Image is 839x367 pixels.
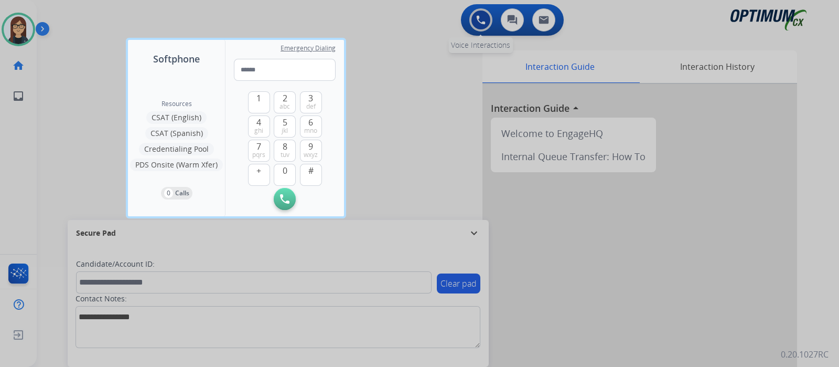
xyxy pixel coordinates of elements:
[256,116,261,129] span: 4
[308,164,314,177] span: #
[274,164,296,186] button: 0
[254,127,263,135] span: ghi
[164,188,173,198] p: 0
[300,164,322,186] button: #
[304,127,317,135] span: mno
[161,187,192,200] button: 0Calls
[256,140,261,153] span: 7
[248,116,270,138] button: 4ghi
[256,164,261,177] span: +
[283,140,287,153] span: 8
[308,92,313,104] span: 3
[248,164,270,186] button: +
[153,51,200,66] span: Softphone
[139,143,214,155] button: Credentialing Pool
[248,91,270,113] button: 1
[274,91,296,113] button: 2abc
[248,140,270,162] button: 7pqrs
[283,116,287,129] span: 5
[300,91,322,113] button: 3def
[256,92,261,104] span: 1
[145,127,208,140] button: CSAT (Spanish)
[282,127,288,135] span: jkl
[175,188,189,198] p: Calls
[162,100,192,108] span: Resources
[308,140,313,153] span: 9
[146,111,207,124] button: CSAT (English)
[300,116,322,138] button: 6mno
[280,194,289,204] img: call-button
[252,151,265,159] span: pqrs
[304,151,318,159] span: wxyz
[274,140,296,162] button: 8tuv
[130,159,223,171] button: PDS Onsite (Warm Xfer)
[283,164,287,177] span: 0
[279,102,290,111] span: abc
[281,44,336,53] span: Emergency Dialing
[283,92,287,104] span: 2
[281,151,289,159] span: tuv
[306,102,316,111] span: def
[781,348,829,361] p: 0.20.1027RC
[300,140,322,162] button: 9wxyz
[274,116,296,138] button: 5jkl
[308,116,313,129] span: 6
